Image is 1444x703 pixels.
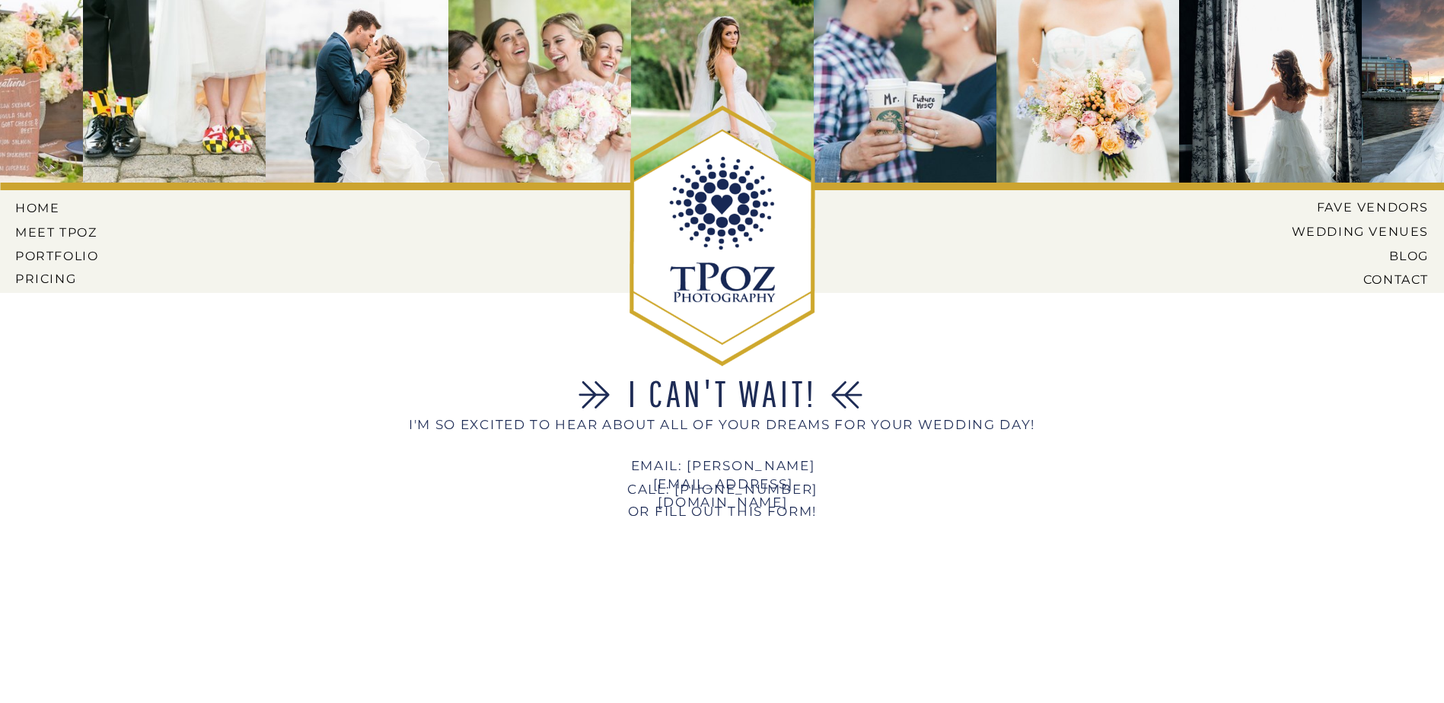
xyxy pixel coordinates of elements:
a: I'M SO EXCITED TO HEAR ABOUT ALL OF YOUR DREAMS FOR YOUR WEDDING DAY! [394,416,1050,474]
a: CONTACT [1309,272,1429,286]
a: MEET tPoz [15,225,98,239]
a: BLOG [1280,249,1429,262]
h2: call: [PHONE_NUMBER] Or Fill out this form! [625,479,821,534]
a: Wedding Venues [1268,224,1429,238]
h2: I CAN'T WAIT! [534,375,913,415]
a: HOME [15,201,84,215]
a: Pricing [15,272,102,285]
a: EMAIL: [PERSON_NAME][EMAIL_ADDRESS][DOMAIN_NAME] [601,457,845,476]
a: call: [PHONE_NUMBER]Or Fill out this form! [625,479,821,534]
a: PORTFOLIO [15,249,102,262]
a: Fave Vendors [1304,200,1429,214]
